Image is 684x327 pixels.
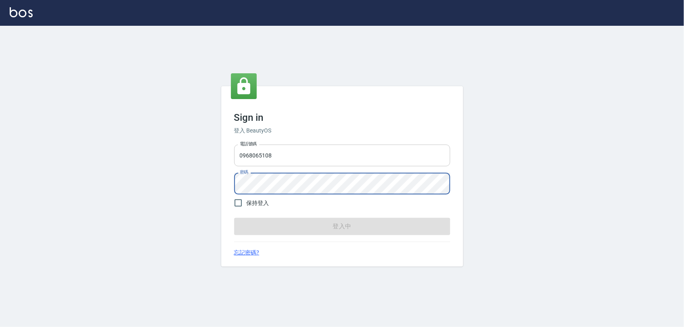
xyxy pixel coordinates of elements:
[240,141,257,147] label: 電話號碼
[234,248,260,257] a: 忘記密碼?
[10,7,33,17] img: Logo
[234,112,450,123] h3: Sign in
[234,126,450,135] h6: 登入 BeautyOS
[247,199,269,207] span: 保持登入
[240,169,248,175] label: 密碼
